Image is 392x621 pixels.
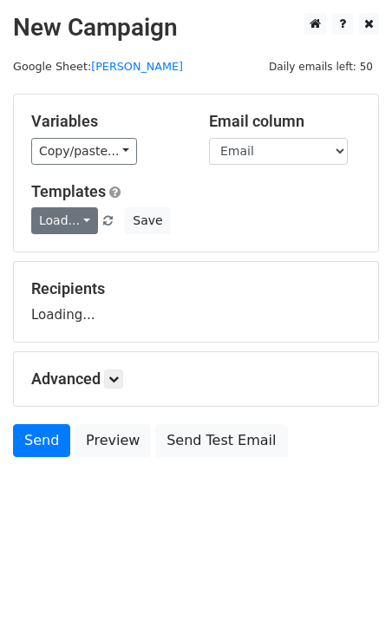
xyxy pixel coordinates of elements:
[31,182,106,200] a: Templates
[31,112,183,131] h5: Variables
[31,138,137,165] a: Copy/paste...
[263,60,379,73] a: Daily emails left: 50
[13,424,70,457] a: Send
[125,207,170,234] button: Save
[13,60,183,73] small: Google Sheet:
[31,369,361,389] h5: Advanced
[13,13,379,42] h2: New Campaign
[31,279,361,324] div: Loading...
[31,207,98,234] a: Load...
[263,57,379,76] span: Daily emails left: 50
[155,424,287,457] a: Send Test Email
[209,112,361,131] h5: Email column
[31,279,361,298] h5: Recipients
[75,424,151,457] a: Preview
[91,60,183,73] a: [PERSON_NAME]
